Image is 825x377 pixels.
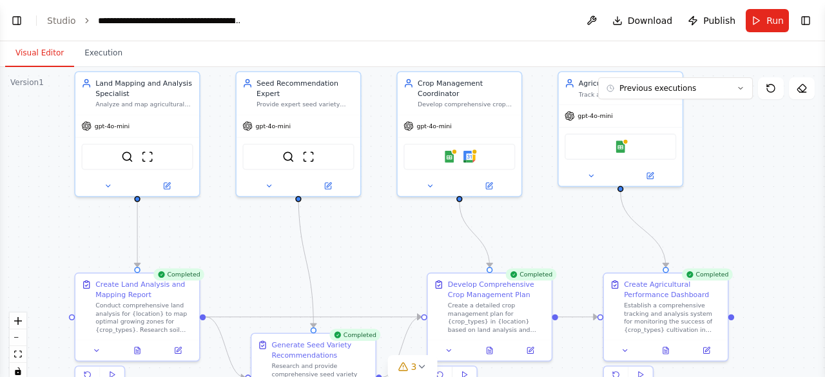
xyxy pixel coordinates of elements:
div: Completed [153,269,204,281]
img: Google Calendar [463,151,476,163]
button: Show left sidebar [8,12,26,30]
div: Completed [505,269,556,281]
button: Open in side panel [621,170,678,182]
span: gpt-4o-mini [95,122,130,130]
img: SerperDevTool [282,151,295,163]
button: View output [469,344,511,356]
div: Crop Management CoordinatorDevelop comprehensive crop management plans for {crop_types} in {locat... [396,71,522,197]
button: Open in side panel [160,344,195,356]
div: Land Mapping and Analysis SpecialistAnalyze and map agricultural land in {location} for optimal c... [74,71,200,197]
button: Open in side panel [139,180,195,192]
g: Edge from 78255084-4492-457d-b081-6a0ecec10cf6 to 8e9269e3-00d0-4dbe-acee-92b7f8035529 [293,191,318,327]
div: Completed [682,269,733,281]
div: Analyze and map agricultural land in {location} for optimal crop placement. Evaluate soil conditi... [95,101,193,108]
button: zoom in [10,313,26,329]
span: gpt-4o-mini [256,122,291,130]
img: Google Sheets [443,151,456,163]
button: Execution [74,40,133,67]
div: Establish a comprehensive tracking and analysis system for monitoring the success of {crop_types}... [624,302,721,334]
span: Publish [703,14,735,27]
button: Previous executions [598,77,753,99]
span: gpt-4o-mini [577,112,612,120]
button: zoom out [10,329,26,346]
g: Edge from 4228cdf6-85be-46ca-8b01-9963e9c144b0 to e8946f57-a3fa-4126-8bdc-a74d4d8a8b75 [206,312,421,322]
button: Open in side panel [460,180,517,192]
div: Develop comprehensive crop management plans for {crop_types} in {location}, including planting sc... [418,101,515,108]
button: Download [607,9,678,32]
g: Edge from 6d4e290b-1dbd-4779-b2fd-e47af0cc6fb8 to 4228cdf6-85be-46ca-8b01-9963e9c144b0 [132,202,142,267]
img: Google Sheets [614,140,626,153]
div: Track and analyze agricultural data for {crop_types} cultivation in {location}, monitoring perfor... [579,90,676,98]
button: Open in side panel [513,344,548,356]
div: Generate Seed Variety Recommendations [272,340,369,360]
img: SerperDevTool [121,151,133,163]
a: Studio [47,15,76,26]
div: Completed [329,329,380,341]
g: Edge from 54a8d79c-a403-4308-a84b-9a84a94a2705 to e8946f57-a3fa-4126-8bdc-a74d4d8a8b75 [454,202,494,267]
button: fit view [10,346,26,363]
div: Create Land Analysis and Mapping Report [95,280,193,300]
span: Download [628,14,673,27]
button: Open in side panel [689,344,724,356]
button: Visual Editor [5,40,74,67]
div: Crop Management Coordinator [418,78,515,98]
span: Previous executions [619,83,696,93]
span: gpt-4o-mini [416,122,451,130]
div: Conduct comprehensive land analysis for {location} to map optimal growing zones for {crop_types}.... [95,302,193,334]
img: ScrapeWebsiteTool [302,151,315,163]
button: Show right sidebar [797,12,815,30]
button: Open in side panel [299,180,356,192]
div: Version 1 [10,77,44,88]
span: 3 [411,360,417,373]
button: Run [746,9,789,32]
div: Seed Recommendation Expert [257,78,354,98]
div: Develop Comprehensive Crop Management Plan [448,280,545,300]
div: Create Agricultural Performance Dashboard [624,280,721,300]
div: Provide expert seed variety recommendations for {crop_types} based on {location} climate, soil co... [257,101,354,108]
g: Edge from e8946f57-a3fa-4126-8bdc-a74d4d8a8b75 to bb5e5cd4-5700-4b5e-91fa-cee6990804a0 [558,312,597,322]
button: Publish [683,9,741,32]
img: ScrapeWebsiteTool [141,151,153,163]
div: Create a detailed crop management plan for {crop_types} in {location} based on land analysis and ... [448,302,545,334]
button: View output [645,344,687,356]
g: Edge from 647e0087-fee7-4543-80bf-1d1641ddda60 to bb5e5cd4-5700-4b5e-91fa-cee6990804a0 [616,191,671,267]
div: Agricultural Data Analyst [579,78,676,88]
button: View output [116,344,159,356]
nav: breadcrumb [47,14,243,27]
div: Seed Recommendation ExpertProvide expert seed variety recommendations for {crop_types} based on {... [235,71,361,197]
span: Run [766,14,784,27]
div: Land Mapping and Analysis Specialist [95,78,193,98]
div: Agricultural Data AnalystTrack and analyze agricultural data for {crop_types} cultivation in {loc... [558,71,683,187]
